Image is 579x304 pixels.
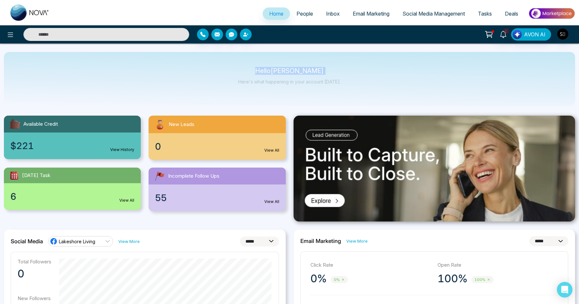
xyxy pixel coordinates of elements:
img: availableCredit.svg [9,118,21,130]
span: Inbox [326,10,340,17]
span: $221 [10,139,34,153]
span: 55 [155,191,167,205]
span: [DATE] Task [22,172,50,179]
span: 100% [471,276,493,284]
img: newLeads.svg [154,118,166,131]
span: Available Credit [23,120,58,128]
a: View All [119,197,134,203]
p: Hello [PERSON_NAME] [238,68,341,74]
span: Lakeshore Living [59,238,95,245]
div: Open Intercom Messenger [557,282,572,298]
span: 6 [10,190,16,203]
a: Email Marketing [346,7,396,20]
a: Home [263,7,290,20]
a: Social Media Management [396,7,471,20]
img: Nova CRM Logo [10,5,49,21]
p: 0% [310,272,327,285]
span: 1 [503,28,509,34]
p: 100% [438,272,467,285]
p: New Followers [18,295,51,301]
span: Tasks [478,10,492,17]
span: New Leads [169,121,194,128]
img: followUps.svg [154,170,165,182]
img: User Avatar [557,29,568,40]
h2: Social Media [11,238,43,245]
a: Inbox [320,7,346,20]
span: Deals [505,10,518,17]
p: Total Followers [18,259,51,265]
img: . [294,116,575,222]
a: Deals [498,7,525,20]
span: Home [269,10,283,17]
a: View All [264,147,279,153]
a: 1 [495,28,511,40]
a: People [290,7,320,20]
p: Click Rate [310,261,431,269]
span: Social Media Management [402,10,465,17]
a: View More [118,238,140,245]
a: Incomplete Follow Ups55View All [145,168,289,211]
a: New Leads0View All [145,116,289,160]
a: Tasks [471,7,498,20]
img: todayTask.svg [9,170,20,181]
span: Email Marketing [353,10,389,17]
img: Lead Flow [513,30,522,39]
button: AVON AI [511,28,551,41]
span: 0% [331,276,348,284]
span: People [296,10,313,17]
span: 0 [155,140,161,153]
h2: Email Marketing [300,238,341,244]
p: 0 [18,267,51,280]
span: Incomplete Follow Ups [168,172,219,180]
a: View More [346,238,368,244]
p: Here's what happening in your account [DATE]. [238,79,341,84]
a: View All [264,199,279,205]
span: AVON AI [524,31,546,38]
p: Open Rate [438,261,558,269]
a: View History [110,147,134,153]
img: Market-place.gif [528,6,575,21]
